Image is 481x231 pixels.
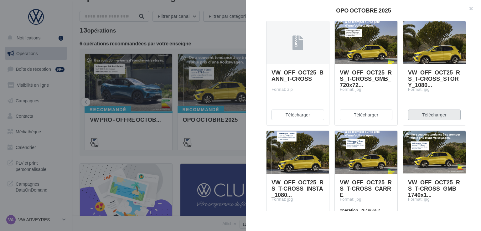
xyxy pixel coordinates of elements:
[18,10,31,15] div: v 4.0.25
[340,87,392,92] div: Format: jpg
[10,16,15,21] img: website_grey.svg
[78,37,96,41] div: Mots-clés
[272,87,324,92] div: Format: zip
[16,16,71,21] div: Domaine: [DOMAIN_NAME]
[340,197,392,202] div: Format: jpg
[272,69,323,82] span: VW_OFF_OCT25_BANN_T-CROSS
[340,69,392,88] span: VW_OFF_OCT25_RS_T-CROSS_GMB_720x72...
[256,8,471,13] div: OPO OCTOBRE 2025
[272,110,324,120] button: Télécharger
[408,87,461,92] div: Format: jpg
[340,207,392,213] div: operation_26486682
[408,110,461,120] button: Télécharger
[25,36,30,41] img: tab_domain_overview_orange.svg
[340,179,392,198] span: VW_OFF_OCT25_RS_T-CROSS_CARRE
[272,197,324,202] div: Format: jpg
[71,36,76,41] img: tab_keywords_by_traffic_grey.svg
[408,179,460,198] span: VW_OFF_OCT25_RS_T-CROSS_GMB_1740x1...
[32,37,48,41] div: Domaine
[408,197,461,202] div: Format: jpg
[340,110,392,120] button: Télécharger
[408,69,460,88] span: VW_OFF_OCT25_RS_T-CROSS_STORY_1080...
[272,179,323,198] span: VW_OFF_OCT25_RS_T-CROSS_INSTA_1080...
[10,10,15,15] img: logo_orange.svg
